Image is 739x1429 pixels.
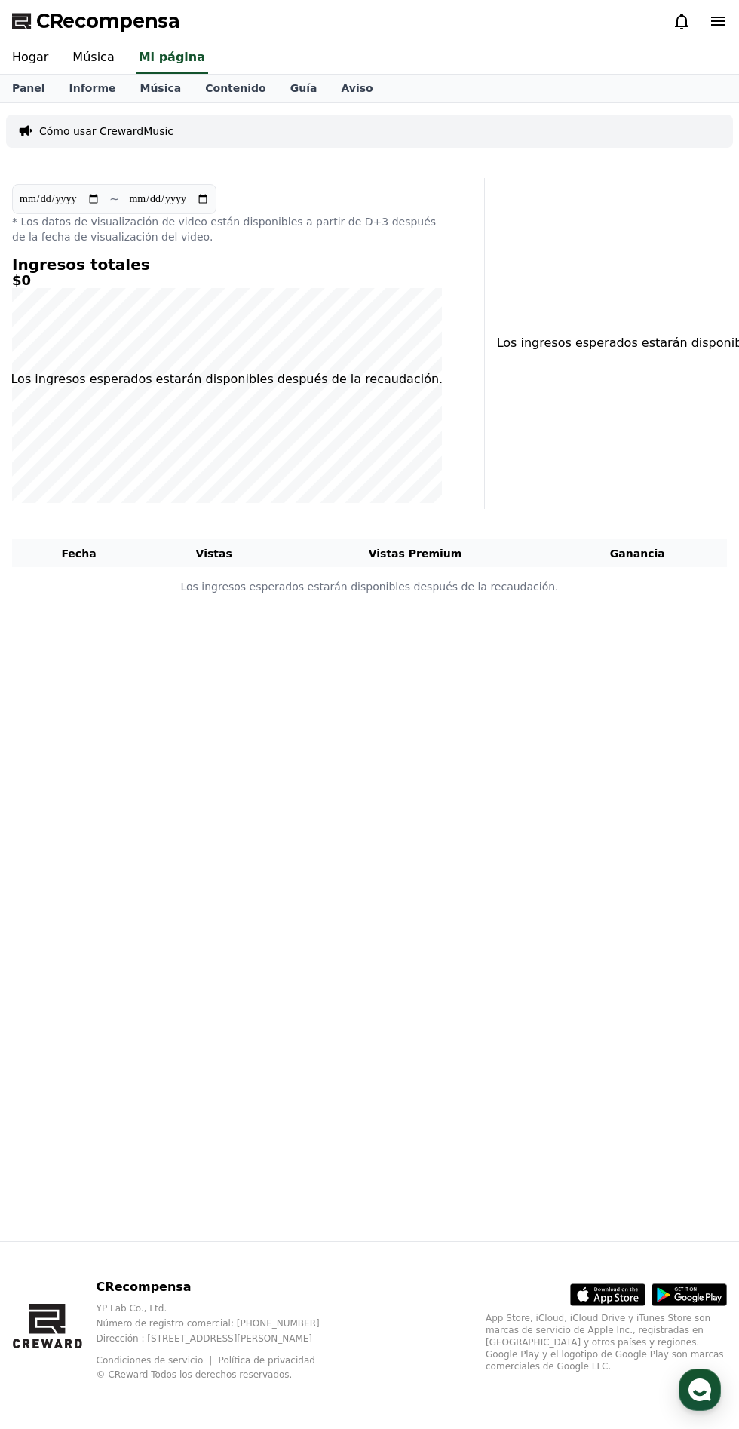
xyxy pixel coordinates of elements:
[139,50,205,64] font: Mi página
[60,42,126,74] a: Música
[61,547,96,559] font: Fecha
[219,1355,315,1366] a: Política de privacidad
[109,192,119,206] font: ~
[97,1303,167,1314] font: YP Lab Co., Ltd.
[97,1333,312,1344] font: Dirección : [STREET_ADDRESS][PERSON_NAME]
[11,372,443,386] font: Los ingresos esperados estarán disponibles después de la recaudación.
[205,82,265,94] font: Contenido
[97,1369,293,1380] font: © CReward Todos los derechos reservados.
[136,42,208,74] a: Mi página
[127,75,193,102] a: Música
[180,581,558,593] font: Los ingresos esperados estarán disponibles después de la recaudación.
[329,75,385,102] a: Aviso
[12,272,31,288] font: $0
[12,256,150,274] font: Ingresos totales
[12,82,45,94] font: Panel
[278,75,330,102] a: Guía
[341,82,373,94] font: Aviso
[97,1355,215,1366] a: Condiciones de servicio
[69,82,116,94] font: Informe
[97,1280,192,1294] font: CRecompensa
[12,50,48,64] font: Hogar
[193,75,278,102] a: Contenido
[610,547,665,559] font: Ganancia
[369,547,462,559] font: Vistas Premium
[97,1355,204,1366] font: Condiciones de servicio
[57,75,128,102] a: Informe
[12,9,179,33] a: CRecompensa
[196,547,232,559] font: Vistas
[36,11,179,32] font: CRecompensa
[12,216,436,243] font: * Los datos de visualización de video están disponibles a partir de D+3 después de la fecha de vi...
[72,50,114,64] font: Música
[486,1313,724,1372] font: App Store, iCloud, iCloud Drive y iTunes Store son marcas de servicio de Apple Inc., registradas ...
[290,82,317,94] font: Guía
[97,1318,320,1329] font: Número de registro comercial: [PHONE_NUMBER]
[140,82,181,94] font: Música
[39,124,173,139] a: Cómo usar CrewardMusic
[39,125,173,137] font: Cómo usar CrewardMusic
